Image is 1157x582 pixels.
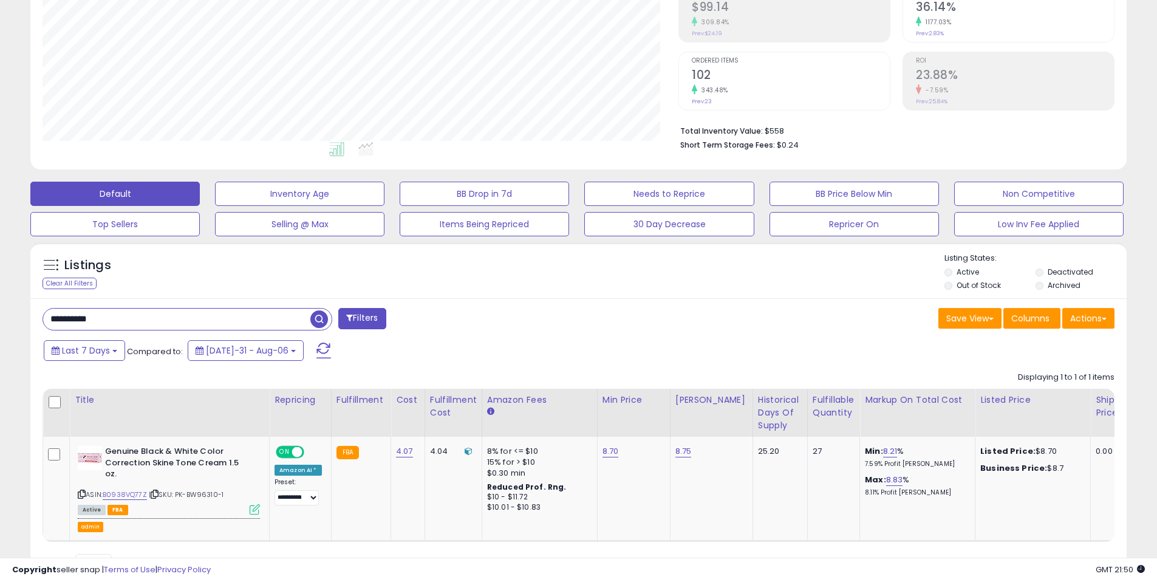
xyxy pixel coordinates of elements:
b: Max: [865,474,886,485]
b: Business Price: [980,462,1047,474]
div: Repricing [275,394,326,406]
div: Fulfillment Cost [430,394,477,419]
div: seller snap | | [12,564,211,576]
div: 27 [813,446,850,457]
span: Ordered Items [692,58,890,64]
a: Privacy Policy [157,564,211,575]
button: [DATE]-31 - Aug-06 [188,340,304,361]
h2: 102 [692,68,890,84]
div: [PERSON_NAME] [675,394,748,406]
a: 8.75 [675,445,692,457]
div: 0.00 [1096,446,1116,457]
div: Fulfillment [336,394,386,406]
h5: Listings [64,257,111,274]
label: Deactivated [1048,267,1093,277]
button: Columns [1003,308,1060,329]
div: Clear All Filters [43,278,97,289]
th: The percentage added to the cost of goods (COGS) that forms the calculator for Min & Max prices. [860,389,975,437]
button: Top Sellers [30,212,200,236]
span: OFF [302,447,322,457]
li: $558 [680,123,1105,137]
div: 25.20 [758,446,798,457]
small: Prev: 2.83% [916,30,944,37]
button: Low Inv Fee Applied [954,212,1124,236]
b: Genuine Black & White Color Correction Skine Tone Cream 1.5 oz. [105,446,253,483]
div: Cost [396,394,420,406]
div: Amazon AI * [275,465,322,476]
button: Repricer On [770,212,939,236]
a: 8.70 [602,445,619,457]
button: Inventory Age [215,182,384,206]
button: Filters [338,308,386,329]
div: $8.7 [980,463,1081,474]
div: Displaying 1 to 1 of 1 items [1018,372,1114,383]
div: ASIN: [78,446,260,513]
div: $8.70 [980,446,1081,457]
button: BB Price Below Min [770,182,939,206]
button: Actions [1062,308,1114,329]
div: Historical Days Of Supply [758,394,802,432]
button: Items Being Repriced [400,212,569,236]
small: 309.84% [697,18,729,27]
span: | SKU: PK-BW96310-1 [149,490,224,499]
button: Save View [938,308,1002,329]
div: % [865,474,966,497]
a: 8.83 [886,474,903,486]
label: Out of Stock [957,280,1001,290]
b: Reduced Prof. Rng. [487,482,567,492]
div: $10.01 - $10.83 [487,502,588,513]
small: Prev: 23 [692,98,712,105]
small: Prev: $24.19 [692,30,722,37]
p: 8.11% Profit [PERSON_NAME] [865,488,966,497]
span: All listings currently available for purchase on Amazon [78,505,106,515]
span: Compared to: [127,346,183,357]
b: Listed Price: [980,445,1036,457]
div: Ship Price [1096,394,1120,419]
span: Last 7 Days [62,344,110,357]
b: Min: [865,445,883,457]
strong: Copyright [12,564,56,575]
button: Non Competitive [954,182,1124,206]
span: ON [277,447,292,457]
small: 343.48% [697,86,728,95]
button: admin [78,522,103,532]
b: Short Term Storage Fees: [680,140,775,150]
b: Total Inventory Value: [680,126,763,136]
div: 8% for <= $10 [487,446,588,457]
button: Default [30,182,200,206]
button: 30 Day Decrease [584,212,754,236]
span: [DATE]-31 - Aug-06 [206,344,288,357]
img: 41cOkT1Ck6S._SL40_.jpg [78,446,102,470]
div: Min Price [602,394,665,406]
div: % [865,446,966,468]
div: Amazon Fees [487,394,592,406]
span: $0.24 [777,139,799,151]
small: FBA [336,446,359,459]
span: ROI [916,58,1114,64]
a: 4.07 [396,445,413,457]
label: Active [957,267,979,277]
small: Prev: 25.84% [916,98,947,105]
button: Needs to Reprice [584,182,754,206]
button: Last 7 Days [44,340,125,361]
p: 7.59% Profit [PERSON_NAME] [865,460,966,468]
span: Columns [1011,312,1049,324]
div: $10 - $11.72 [487,492,588,502]
small: -7.59% [921,86,948,95]
h2: 23.88% [916,68,1114,84]
div: Listed Price [980,394,1085,406]
div: Title [75,394,264,406]
div: 4.04 [430,446,473,457]
small: 1177.03% [921,18,951,27]
a: 8.21 [883,445,898,457]
div: $0.30 min [487,468,588,479]
label: Archived [1048,280,1080,290]
div: 15% for > $10 [487,457,588,468]
button: BB Drop in 7d [400,182,569,206]
small: Amazon Fees. [487,406,494,417]
span: 2025-08-14 21:50 GMT [1096,564,1145,575]
a: B0938VQ77Z [103,490,147,500]
span: FBA [108,505,128,515]
button: Selling @ Max [215,212,384,236]
p: Listing States: [944,253,1127,264]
